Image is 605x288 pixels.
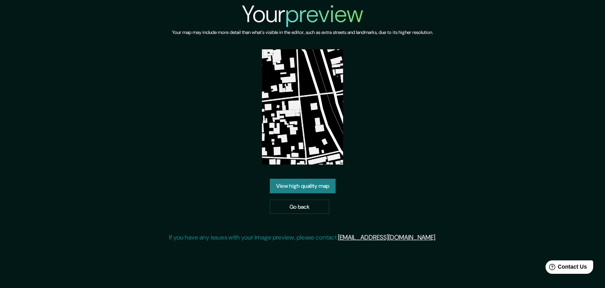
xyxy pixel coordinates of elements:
a: View high quality map [270,179,336,193]
img: created-map-preview [262,49,343,165]
a: Go back [270,200,329,214]
h6: Your map may include more detail than what's visible in the editor, such as extra streets and lan... [172,28,433,37]
p: If you have any issues with your image preview, please contact . [169,233,436,242]
iframe: Help widget launcher [535,257,596,279]
a: [EMAIL_ADDRESS][DOMAIN_NAME] [338,233,435,241]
